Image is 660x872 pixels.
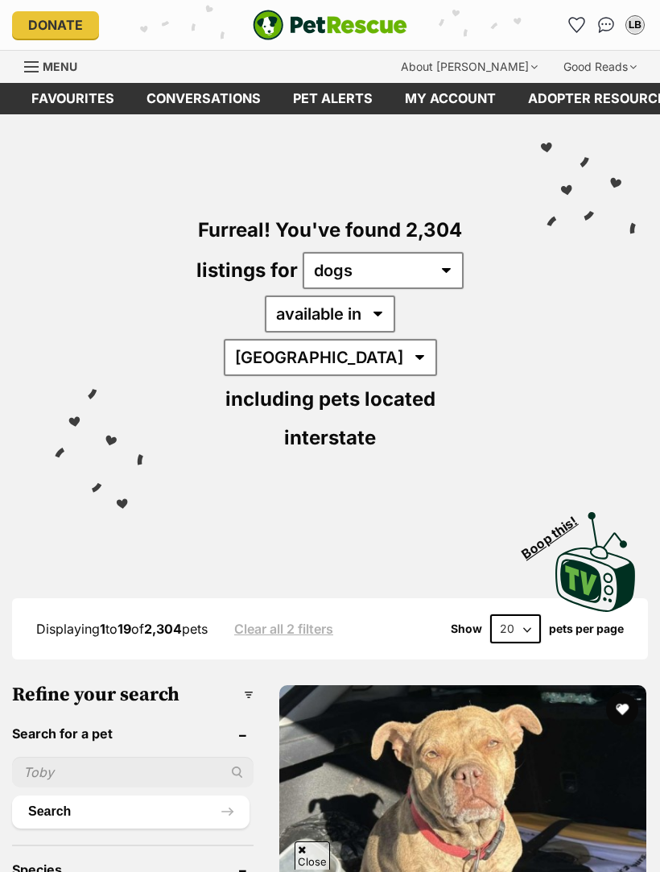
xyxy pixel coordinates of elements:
[555,498,636,615] a: Boop this!
[390,51,549,83] div: About [PERSON_NAME]
[118,621,131,637] strong: 19
[552,51,648,83] div: Good Reads
[12,726,254,741] header: Search for a pet
[389,83,512,114] a: My account
[12,796,250,828] button: Search
[622,12,648,38] button: My account
[549,622,624,635] label: pets per page
[130,83,277,114] a: conversations
[225,387,435,449] span: including pets located interstate
[277,83,389,114] a: Pet alerts
[555,512,636,612] img: PetRescue TV logo
[627,17,643,33] div: LB
[598,17,615,33] img: chat-41dd97257d64d25036548639549fe6c8038ab92f7586957e7f3b1b290dea8141.svg
[564,12,590,38] a: Favourites
[144,621,182,637] strong: 2,304
[100,621,105,637] strong: 1
[253,10,407,40] img: logo-e224e6f780fb5917bec1dbf3a21bbac754714ae5b6737aabdf751b685950b380.svg
[12,11,99,39] a: Donate
[295,841,330,870] span: Close
[593,12,619,38] a: Conversations
[234,622,333,636] a: Clear all 2 filters
[43,60,77,73] span: Menu
[12,757,254,787] input: Toby
[253,10,407,40] a: PetRescue
[15,83,130,114] a: Favourites
[196,218,462,282] span: Furreal! You've found 2,304 listings for
[564,12,648,38] ul: Account quick links
[36,621,208,637] span: Displaying to of pets
[451,622,482,635] span: Show
[12,684,254,706] h3: Refine your search
[519,503,593,561] span: Boop this!
[606,693,638,725] button: favourite
[24,51,89,80] a: Menu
